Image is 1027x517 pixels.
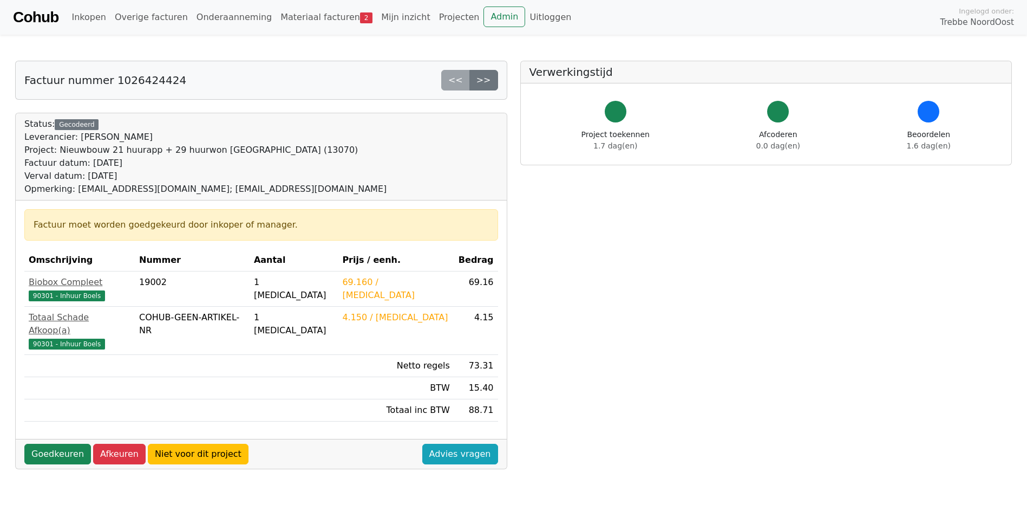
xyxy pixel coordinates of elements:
div: Leverancier: [PERSON_NAME] [24,131,387,144]
a: Mijn inzicht [377,7,435,28]
span: 1.6 dag(en) [907,141,951,150]
div: 1 [MEDICAL_DATA] [254,311,334,337]
a: Afkeuren [93,444,146,464]
th: Prijs / eenh. [338,249,454,272]
td: Totaal inc BTW [338,399,454,422]
a: Admin [483,7,525,27]
h5: Factuur nummer 1026424424 [24,74,186,87]
span: 0.0 dag(en) [756,141,800,150]
td: BTW [338,377,454,399]
a: Totaal Schade Afkoop(a)90301 - Inhuur Boels [29,311,130,350]
div: Status: [24,118,387,196]
a: Advies vragen [422,444,498,464]
div: 4.150 / [MEDICAL_DATA] [342,311,449,324]
td: Netto regels [338,355,454,377]
a: >> [469,70,498,91]
a: Cohub [13,4,58,30]
td: 69.16 [454,272,498,307]
div: Biobox Compleet [29,276,130,289]
th: Bedrag [454,249,498,272]
th: Nummer [135,249,250,272]
span: 90301 - Inhuur Boels [29,339,105,350]
span: 90301 - Inhuur Boels [29,290,105,301]
a: Overige facturen [110,7,192,28]
div: Factuur datum: [DATE] [24,157,387,170]
div: Project toekennen [581,129,650,152]
th: Aantal [250,249,338,272]
td: 73.31 [454,355,498,377]
span: 2 [360,12,372,23]
div: 69.160 / [MEDICAL_DATA] [342,276,449,302]
a: Materiaal facturen2 [276,7,377,28]
div: Beoordelen [907,129,951,152]
a: Niet voor dit project [148,444,248,464]
a: Biobox Compleet90301 - Inhuur Boels [29,276,130,302]
td: 4.15 [454,307,498,355]
div: Factuur moet worden goedgekeurd door inkoper of manager. [34,218,489,231]
a: Inkopen [67,7,110,28]
h5: Verwerkingstijd [529,66,1003,79]
div: Verval datum: [DATE] [24,170,387,183]
th: Omschrijving [24,249,135,272]
td: 19002 [135,272,250,307]
div: Totaal Schade Afkoop(a) [29,311,130,337]
a: Uitloggen [525,7,575,28]
td: COHUB-GEEN-ARTIKEL-NR [135,307,250,355]
a: Projecten [435,7,484,28]
div: Afcoderen [756,129,800,152]
div: Project: Nieuwbouw 21 huurapp + 29 huurwon [GEOGRAPHIC_DATA] (13070) [24,144,387,157]
span: Ingelogd onder: [959,6,1014,16]
span: Trebbe NoordOost [940,16,1014,29]
td: 88.71 [454,399,498,422]
td: 15.40 [454,377,498,399]
span: 1.7 dag(en) [593,141,637,150]
div: Opmerking: [EMAIL_ADDRESS][DOMAIN_NAME]; [EMAIL_ADDRESS][DOMAIN_NAME] [24,183,387,196]
div: 1 [MEDICAL_DATA] [254,276,334,302]
a: Goedkeuren [24,444,91,464]
a: Onderaanneming [192,7,276,28]
div: Gecodeerd [55,119,99,130]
